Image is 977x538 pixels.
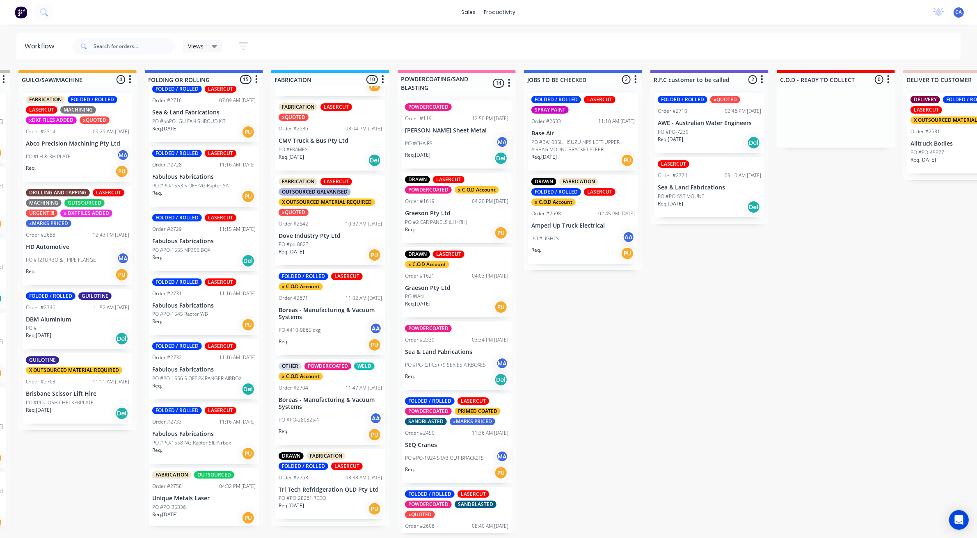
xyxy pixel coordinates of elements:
[405,442,508,449] p: SEQ Cranes
[152,150,202,157] div: FOLDED / ROLLED
[152,382,162,390] p: Req.
[658,107,687,115] div: Order #2710
[279,373,323,380] div: x C.O.D Account
[279,248,304,255] p: Req. [DATE]
[26,96,65,103] div: FABRICATION
[26,356,59,364] div: GUILOTINE
[405,466,415,473] p: Req.
[531,153,557,161] p: Req. [DATE]
[152,254,162,261] p: Req.
[188,42,204,50] span: Views
[26,244,129,251] p: HD Automotive
[26,378,55,385] div: Order #2768
[345,474,382,481] div: 08:38 AM [DATE]
[658,184,761,191] p: Sea & Land Fabrications
[402,394,512,483] div: FOLDED / ROLLEDLASERCUTPOWDERCOATEDPRIMED COATEDSANDBLASTEDxMARKS PRICEDOrder #245011:36 AM [DATE...
[26,189,90,196] div: DRILLING AND TAPPING
[117,149,129,161] div: MA
[307,452,345,460] div: FABRICATION
[658,200,683,207] p: Req. [DATE]
[405,501,452,508] div: POWDERCOATED
[275,100,385,171] div: FABRICATIONLASERCUTxQUOTEDOrder #263603:04 PM [DATE]CMV Truck & Bus Pty LtdPO #FRAMESReq.[DATE]Del
[219,354,256,361] div: 11:16 AM [DATE]
[205,85,236,93] div: LASERCUT
[26,316,129,323] p: DBM Aluminium
[279,114,309,121] div: xQUOTED
[531,246,541,254] p: Req.
[747,201,760,214] div: Del
[405,151,430,159] p: Req. [DATE]
[60,106,96,114] div: MACHINING
[370,412,382,424] div: AA
[219,290,256,297] div: 11:16 AM [DATE]
[956,9,962,16] span: CA
[279,283,323,290] div: x C.O.D Account
[405,186,452,194] div: POWDERCOATED
[368,428,381,441] div: PU
[152,125,178,132] p: Req. [DATE]
[152,85,202,93] div: FOLDED / ROLLED
[405,272,435,280] div: Order #1621
[725,107,761,115] div: 02:46 PM [DATE]
[480,6,520,18] div: productivity
[368,502,381,515] div: PU
[320,178,352,185] div: LASERCUT
[26,153,71,160] p: PO #LH & RH PLATE
[205,214,236,221] div: LASERCUT
[405,293,424,300] p: PO #IAN
[93,304,129,311] div: 11:52 AM [DATE]
[279,137,382,144] p: CMV Truck & Bus Pty Ltd
[658,128,689,136] p: PO #PO-7239
[658,120,761,127] p: AWE - Australian Water Engineers
[115,407,128,420] div: Del
[531,210,561,217] div: Order #2698
[405,285,508,292] p: Graeson Pty Ltd
[531,198,576,206] div: x C.O.D Account
[115,165,128,178] div: PU
[152,290,182,297] div: Order #2731
[405,325,452,332] div: POWDERCOATED
[242,190,255,203] div: PU
[279,384,308,392] div: Order #2704
[405,408,452,415] div: POWDERCOATED
[152,439,231,447] p: PO #PO-1558 NG Raptor SIL Airbox
[149,468,259,528] div: FABRICATIONOUTSOURCEDOrder #275804:32 PM [DATE]Unique Metals LaserPO #PO-35336Req.[DATE]PU
[911,149,944,156] p: PO #PO-45377
[405,397,455,405] div: FOLDED / ROLLED
[93,378,129,385] div: 11:11 AM [DATE]
[80,116,110,124] div: xQUOTED
[405,103,452,111] div: POWDERCOATED
[115,268,128,281] div: PU
[402,100,512,169] div: POWDERCOATEDOrder #119112:50 PM [DATE][PERSON_NAME] Sheet MetalPO #CHAIRSMAReq.[DATE]Del
[60,210,112,217] div: x DXF FILES ADDED
[279,178,318,185] div: FABRICATION
[152,246,210,254] p: PO #PO-1555 NP300 BOX
[152,189,162,197] p: Req.
[405,373,415,380] p: Req.
[279,125,308,132] div: Order #2636
[26,406,51,414] p: Req. [DATE]
[494,226,508,239] div: PU
[23,353,133,424] div: GUILOTINEX OUTSOURCED MATERIAL REQUIREDOrder #276811:11 AM [DATE]Brisbane Scissor Lift HirePO #PO...
[26,116,77,124] div: xDXF FILES ADDED
[725,172,761,179] div: 09:10 AM [DATE]
[354,362,375,370] div: WELD
[152,226,182,233] div: Order #2729
[455,501,497,508] div: SANDBLASTED
[152,238,256,245] p: Fabulous Fabrications
[279,502,304,509] p: Req. [DATE]
[152,182,229,189] p: PO #PO-1553 5 OFF NG Raptor SA
[472,198,508,205] div: 04:20 PM [DATE]
[402,173,512,243] div: DRAWNLASERCUTPOWDERCOATEDx C.O.D AccountOrder #161904:20 PM [DATE]Graeson Pty LtdPO #2 CAR PANELS...
[455,186,499,194] div: x C.O.D Account
[194,471,234,479] div: OUTSOURCED
[279,146,308,153] p: PO #FRAMES
[152,504,186,511] p: PO #PO-35336
[368,248,381,262] div: PU
[710,96,740,103] div: xQUOTED
[23,289,133,349] div: FOLDED / ROLLEDGUILOTINEOrder #274611:52 AM [DATE]DBM AluminiumPO #Req.[DATE]Del
[584,188,615,196] div: LASERCUT
[279,307,382,321] p: Boreas - Manufacturing & Vacuum Systems
[152,310,208,318] p: PO #PO-1545 Raptor WB
[345,294,382,302] div: 11:02 AM [DATE]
